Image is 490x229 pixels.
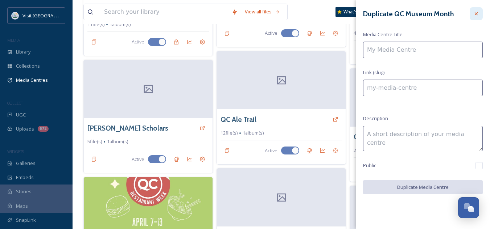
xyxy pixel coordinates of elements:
[107,138,128,145] span: 1 album(s)
[12,12,19,19] img: QCCVB_VISIT_vert_logo_4c_tagline_122019.svg
[7,100,23,106] span: COLLECT
[363,42,483,58] input: My Media Centre
[132,38,144,45] span: Active
[16,203,28,209] span: Maps
[354,132,413,142] a: QC Museum Month
[241,5,284,19] a: View all files
[363,180,483,194] button: Duplicate Media Centre
[7,149,24,154] span: WIDGETS
[243,130,264,136] span: 1 album(s)
[87,123,168,133] a: [PERSON_NAME] Scholars
[363,162,376,169] span: Public
[87,138,102,145] span: 5 file(s)
[16,188,32,195] span: Stories
[354,147,371,154] span: 27 file(s)
[335,7,372,17] a: What's New
[16,174,34,181] span: Embeds
[16,217,36,224] span: SnapLink
[16,126,34,132] span: Uploads
[100,4,228,20] input: Search your library
[132,156,144,163] span: Active
[16,63,40,69] span: Collections
[363,69,384,76] span: Link (slug)
[87,21,104,28] span: 11 file(s)
[16,77,48,84] span: Media Centres
[221,130,238,136] span: 12 file(s)
[354,30,371,37] span: 41 file(s)
[363,9,454,19] h3: Duplicate QC Museum Month
[363,115,388,122] span: Description
[38,126,49,132] div: 672
[458,197,479,218] button: Open Chat
[22,12,79,19] span: Visit [GEOGRAPHIC_DATA]
[221,114,256,125] a: QC Ale Trail
[16,111,26,118] span: UGC
[363,31,403,38] span: Media Centre Title
[110,21,131,28] span: 1 album(s)
[363,80,483,96] input: my-media-centre
[265,147,277,154] span: Active
[7,37,20,43] span: MEDIA
[16,160,36,167] span: Galleries
[265,30,277,37] span: Active
[16,48,30,55] span: Library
